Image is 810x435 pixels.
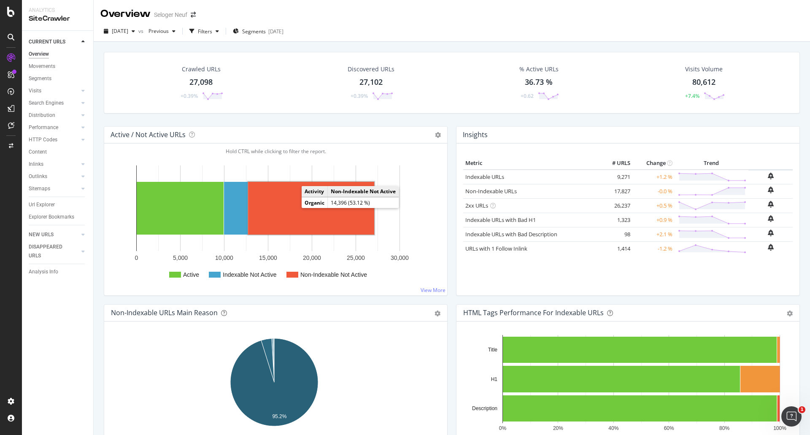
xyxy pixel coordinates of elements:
a: DISAPPEARED URLS [29,243,79,260]
td: 98 [599,227,632,241]
div: gear [787,311,793,316]
i: Options [435,132,441,138]
div: Analysis Info [29,267,58,276]
div: +7.4% [685,92,699,100]
span: 2025 Sep. 14th [112,27,128,35]
div: bell-plus [768,244,774,251]
div: Explorer Bookmarks [29,213,74,222]
span: Previous [145,27,169,35]
div: Distribution [29,111,55,120]
div: Performance [29,123,58,132]
button: Previous [145,24,179,38]
td: 26,237 [599,198,632,213]
a: View More [421,286,445,294]
div: bell-plus [768,201,774,208]
div: 27,098 [189,77,213,88]
div: +0.39% [351,92,368,100]
div: NEW URLS [29,230,54,239]
a: CURRENT URLS [29,38,79,46]
td: +0.9 % [632,213,675,227]
div: Overview [29,50,49,59]
div: Visits Volume [685,65,723,73]
a: Explorer Bookmarks [29,213,87,222]
div: Inlinks [29,160,43,169]
text: 0% [499,425,507,431]
a: URLs with 1 Follow Inlink [465,245,527,252]
td: Organic [302,197,328,208]
text: Description [472,405,497,411]
a: Non-Indexable URLs [465,187,517,195]
div: 27,102 [359,77,383,88]
div: 36.73 % [525,77,553,88]
a: Inlinks [29,160,79,169]
div: Movements [29,62,55,71]
div: SiteCrawler [29,14,86,24]
svg: A chart. [111,157,440,289]
div: HTTP Codes [29,135,57,144]
div: CURRENT URLS [29,38,65,46]
span: 1 [799,406,805,413]
div: gear [435,311,440,316]
a: NEW URLS [29,230,79,239]
a: Distribution [29,111,79,120]
a: Overview [29,50,87,59]
td: 9,271 [599,170,632,184]
text: 10,000 [215,254,233,261]
td: 1,414 [599,241,632,256]
div: Search Engines [29,99,64,108]
div: Non-Indexable URLs Main Reason [111,308,218,317]
a: Url Explorer [29,200,87,209]
div: bell-plus [768,173,774,179]
div: Url Explorer [29,200,55,209]
th: # URLS [599,157,632,170]
div: Analytics [29,7,86,14]
text: 80% [719,425,729,431]
div: bell-plus [768,230,774,236]
a: Movements [29,62,87,71]
div: Seloger Neuf [154,11,187,19]
text: Active [183,271,199,278]
div: Segments [29,74,51,83]
span: Segments [242,28,266,35]
a: Indexable URLs [465,173,504,181]
text: 40% [608,425,618,431]
div: Overview [100,7,151,21]
text: 100% [773,425,786,431]
div: DISAPPEARED URLS [29,243,71,260]
button: Filters [186,24,222,38]
span: Hold CTRL while clicking to filter the report. [226,148,326,155]
text: 0 [135,254,138,261]
div: A chart. [111,335,437,433]
div: HTML Tags Performance for Indexable URLs [463,308,604,317]
span: vs [138,27,145,35]
button: [DATE] [100,24,138,38]
td: 17,827 [599,184,632,198]
text: 30,000 [391,254,409,261]
td: 1,323 [599,213,632,227]
div: Filters [198,28,212,35]
td: +2.1 % [632,227,675,241]
div: bell-plus [768,215,774,222]
div: Visits [29,86,41,95]
div: Sitemaps [29,184,50,193]
text: Title [488,347,498,353]
text: 15,000 [259,254,277,261]
th: Change [632,157,675,170]
div: Crawled URLs [182,65,221,73]
a: Performance [29,123,79,132]
text: Indexable Not Active [223,271,277,278]
a: Content [29,148,87,157]
td: +0.5 % [632,198,675,213]
div: bell-plus [768,186,774,193]
svg: A chart. [463,335,790,433]
div: 80,612 [692,77,715,88]
iframe: Intercom live chat [781,406,802,427]
th: Trend [675,157,748,170]
div: Outlinks [29,172,47,181]
a: Search Engines [29,99,79,108]
a: Indexable URLs with Bad H1 [465,216,536,224]
td: -1.2 % [632,241,675,256]
a: Outlinks [29,172,79,181]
